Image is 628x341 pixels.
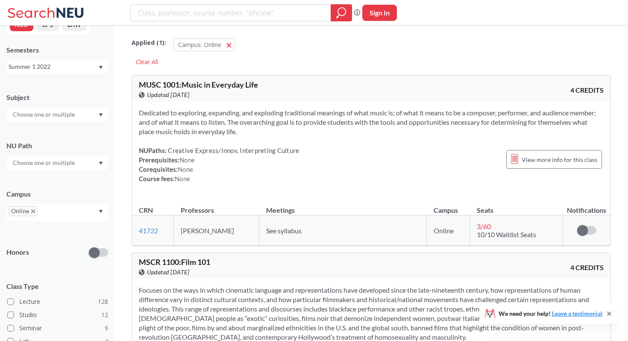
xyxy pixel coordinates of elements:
div: CRN [139,206,153,215]
span: None [175,175,190,182]
span: View more info for this class [522,154,597,165]
span: See syllabus [266,226,302,235]
div: NUPaths: Prerequisites: Corequisites: Course fees: [139,146,299,183]
div: Summer 1 2022 [9,62,98,71]
div: Campus [6,189,108,199]
div: Subject [6,93,108,102]
label: Studio [7,309,108,320]
svg: Dropdown arrow [99,113,103,117]
div: OnlineX to remove pillDropdown arrow [6,204,108,221]
svg: X to remove pill [31,209,35,213]
span: 3 / 60 [477,222,491,230]
label: Lecture [7,296,108,307]
th: Campus [427,197,470,215]
input: Choose one or multiple [9,158,80,168]
span: 12 [101,310,108,320]
span: 4 CREDITS [570,263,604,272]
button: Sign In [362,5,397,21]
input: Choose one or multiple [9,109,80,120]
span: None [179,156,195,164]
span: Campus: Online [178,41,221,49]
div: Dropdown arrow [6,107,108,122]
span: 9 [105,323,108,333]
input: Class, professor, course number, "phrase" [137,6,325,20]
div: Clear All [132,56,162,68]
span: Updated [DATE] [147,268,189,277]
span: 4 CREDITS [570,85,604,95]
th: Notifications [563,197,610,215]
span: Applied ( 1 ): [132,38,166,47]
th: Meetings [259,197,427,215]
div: Summer 1 2022Dropdown arrow [6,60,108,73]
a: 41722 [139,226,158,235]
a: Leave a testimonial [552,310,602,317]
div: Semesters [6,45,108,55]
td: Online [427,215,470,246]
span: We need your help! [499,311,602,317]
span: Dedicated to exploring, expanding, and exploding traditional meanings of what music is; of what i... [139,109,596,135]
svg: Dropdown arrow [99,162,103,165]
th: Seats [470,197,563,215]
div: magnifying glass [331,4,352,21]
div: Dropdown arrow [6,156,108,170]
th: Professors [174,197,259,215]
span: Creative Express/Innov, Interpreting Culture [167,147,299,154]
span: OnlineX to remove pill [9,206,38,216]
span: 10/10 Waitlist Seats [477,230,536,238]
svg: magnifying glass [336,7,346,19]
span: MUSC 1001 : Music in Everyday Life [139,80,258,89]
span: Focuses on the ways in which cinematic language and representations have developed since the late... [139,286,598,341]
span: Class Type [6,282,108,291]
p: Honors [6,247,29,257]
span: MSCR 1100 : Film 101 [139,257,210,267]
svg: Dropdown arrow [99,66,103,69]
span: 128 [98,297,108,306]
span: None [178,165,193,173]
label: Seminar [7,323,108,334]
button: Campus: Online [173,38,235,51]
svg: Dropdown arrow [99,210,103,213]
div: NU Path [6,141,108,150]
span: Updated [DATE] [147,90,189,100]
td: [PERSON_NAME] [174,215,259,246]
